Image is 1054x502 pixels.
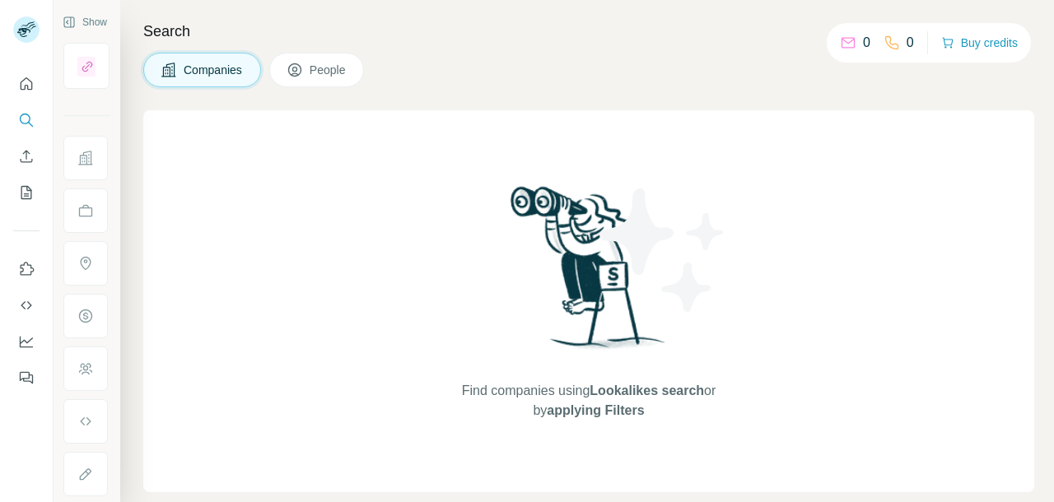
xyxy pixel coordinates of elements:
span: People [310,62,347,78]
span: Lookalikes search [590,383,704,397]
h4: Search [143,20,1034,43]
img: Surfe Illustration - Stars [589,176,737,324]
button: Use Surfe on LinkedIn [13,254,40,284]
button: Quick start [13,69,40,99]
span: applying Filters [547,403,644,417]
p: 0 [907,33,914,53]
button: Feedback [13,363,40,393]
button: Buy credits [941,31,1018,54]
button: My lists [13,178,40,207]
button: Search [13,105,40,135]
span: Find companies using or by [457,381,721,421]
p: 0 [863,33,870,53]
span: Companies [184,62,244,78]
button: Dashboard [13,327,40,356]
button: Show [51,10,119,35]
button: Enrich CSV [13,142,40,171]
button: Use Surfe API [13,291,40,320]
img: Surfe Illustration - Woman searching with binoculars [503,182,674,365]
